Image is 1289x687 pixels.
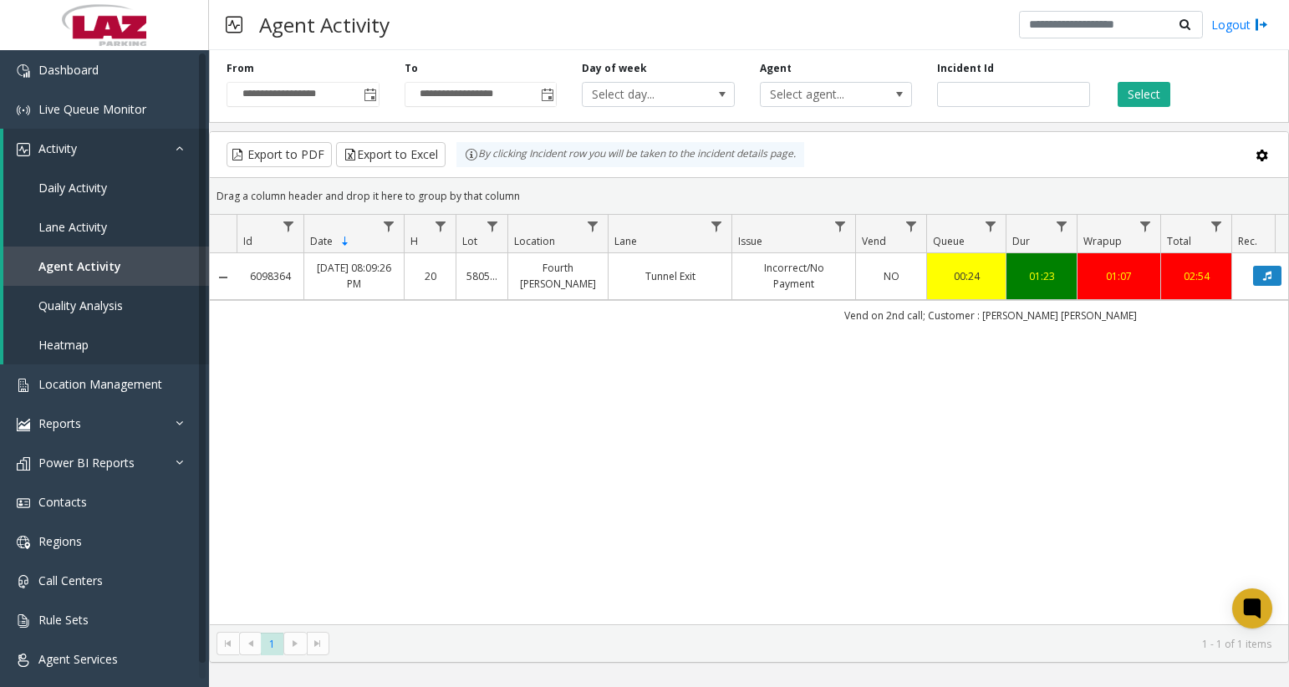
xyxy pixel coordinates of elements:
a: Lot Filter Menu [481,215,504,237]
a: 6098364 [247,268,293,284]
span: Issue [738,234,762,248]
a: Issue Filter Menu [829,215,852,237]
img: 'icon' [17,379,30,392]
a: H Filter Menu [430,215,452,237]
a: 02:54 [1171,268,1221,284]
img: 'icon' [17,143,30,156]
a: Activity [3,129,209,168]
span: Power BI Reports [38,455,135,471]
span: Wrapup [1083,234,1122,248]
span: Vend [862,234,886,248]
button: Export to Excel [336,142,446,167]
img: 'icon' [17,536,30,549]
a: Agent Activity [3,247,209,286]
span: Rec. [1238,234,1257,248]
a: 20 [415,268,446,284]
div: By clicking Incident row you will be taken to the incident details page. [456,142,804,167]
a: 01:23 [1016,268,1067,284]
a: Queue Filter Menu [980,215,1002,237]
a: Total Filter Menu [1205,215,1228,237]
a: Incorrect/No Payment [742,260,845,292]
a: Lane Activity [3,207,209,247]
img: 'icon' [17,575,30,588]
label: Day of week [582,61,647,76]
span: Toggle popup [360,83,379,106]
a: Collapse Details [210,271,237,284]
a: Dur Filter Menu [1051,215,1073,237]
label: From [227,61,254,76]
span: Quality Analysis [38,298,123,313]
a: Daily Activity [3,168,209,207]
span: Select day... [583,83,703,106]
button: Export to PDF [227,142,332,167]
span: Lane [614,234,637,248]
span: Agent Activity [38,258,121,274]
a: Fourth [PERSON_NAME] [518,260,598,292]
span: Agent Services [38,651,118,667]
a: Id Filter Menu [278,215,300,237]
span: Toggle popup [538,83,556,106]
label: Incident Id [937,61,994,76]
span: Location Management [38,376,162,392]
a: Wrapup Filter Menu [1134,215,1157,237]
span: Activity [38,140,77,156]
a: Date Filter Menu [378,215,400,237]
span: Date [310,234,333,248]
img: 'icon' [17,104,30,117]
a: Logout [1211,16,1268,33]
span: Lane Activity [38,219,107,235]
h3: Agent Activity [251,4,398,45]
span: Call Centers [38,572,103,588]
span: Rule Sets [38,612,89,628]
div: Drag a column header and drop it here to group by that column [210,181,1288,211]
img: 'icon' [17,457,30,471]
span: Dur [1012,234,1030,248]
button: Select [1118,82,1170,107]
div: Data table [210,215,1288,624]
a: 580542 [466,268,497,284]
span: Live Queue Monitor [38,101,146,117]
a: 01:07 [1088,268,1150,284]
span: H [410,234,418,248]
span: Location [514,234,555,248]
a: Heatmap [3,325,209,364]
span: Regions [38,533,82,549]
img: 'icon' [17,614,30,628]
span: Reports [38,415,81,431]
a: Tunnel Exit [619,268,721,284]
label: Agent [760,61,792,76]
span: Dashboard [38,62,99,78]
span: Total [1167,234,1191,248]
span: Select agent... [761,83,881,106]
a: Location Filter Menu [582,215,604,237]
span: Queue [933,234,965,248]
img: 'icon' [17,654,30,667]
a: NO [866,268,916,284]
span: NO [884,269,899,283]
span: Daily Activity [38,180,107,196]
kendo-pager-info: 1 - 1 of 1 items [339,637,1271,651]
a: Lane Filter Menu [706,215,728,237]
img: 'icon' [17,496,30,510]
span: Sortable [339,235,352,248]
label: To [405,61,418,76]
a: Quality Analysis [3,286,209,325]
span: Heatmap [38,337,89,353]
span: Page 1 [261,633,283,655]
a: Vend Filter Menu [900,215,923,237]
span: Id [243,234,252,248]
img: logout [1255,16,1268,33]
img: infoIcon.svg [465,148,478,161]
a: [DATE] 08:09:26 PM [314,260,394,292]
span: Lot [462,234,477,248]
img: 'icon' [17,64,30,78]
img: 'icon' [17,418,30,431]
a: 00:24 [937,268,996,284]
span: Contacts [38,494,87,510]
img: pageIcon [226,4,242,45]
